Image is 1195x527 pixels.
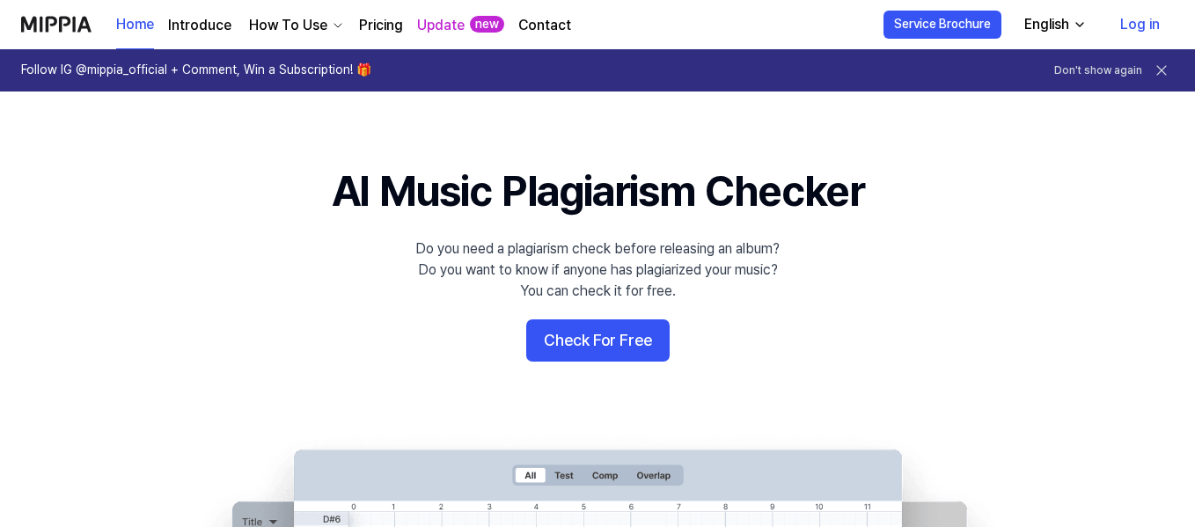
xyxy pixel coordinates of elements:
[1021,14,1073,35] div: English
[1010,7,1097,42] button: English
[359,15,403,36] a: Pricing
[332,162,864,221] h1: AI Music Plagiarism Checker
[883,11,1001,39] button: Service Brochure
[518,15,571,36] a: Contact
[246,15,345,36] button: How To Use
[470,16,504,33] div: new
[21,62,371,79] h1: Follow IG @mippia_official + Comment, Win a Subscription! 🎁
[526,319,670,362] button: Check For Free
[1054,63,1142,78] button: Don't show again
[415,238,780,302] div: Do you need a plagiarism check before releasing an album? Do you want to know if anyone has plagi...
[168,15,231,36] a: Introduce
[246,15,331,36] div: How To Use
[116,1,154,49] a: Home
[417,15,465,36] a: Update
